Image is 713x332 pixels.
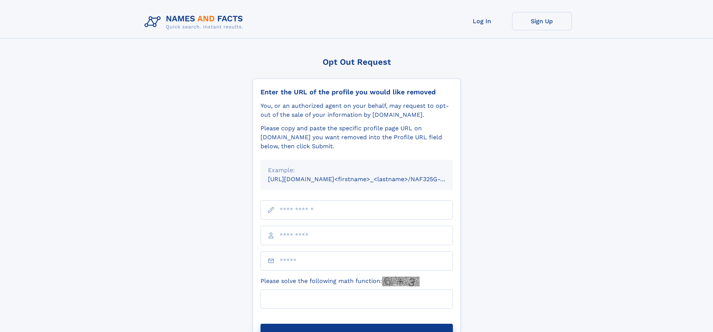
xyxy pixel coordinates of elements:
[452,12,512,30] a: Log In
[260,124,453,151] div: Please copy and paste the specific profile page URL on [DOMAIN_NAME] you want removed into the Pr...
[260,277,420,286] label: Please solve the following math function:
[268,176,467,183] small: [URL][DOMAIN_NAME]<firstname>_<lastname>/NAF325G-xxxxxxxx
[141,12,249,32] img: Logo Names and Facts
[512,12,572,30] a: Sign Up
[253,57,461,67] div: Opt Out Request
[260,88,453,96] div: Enter the URL of the profile you would like removed
[268,166,445,175] div: Example:
[260,101,453,119] div: You, or an authorized agent on your behalf, may request to opt-out of the sale of your informatio...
